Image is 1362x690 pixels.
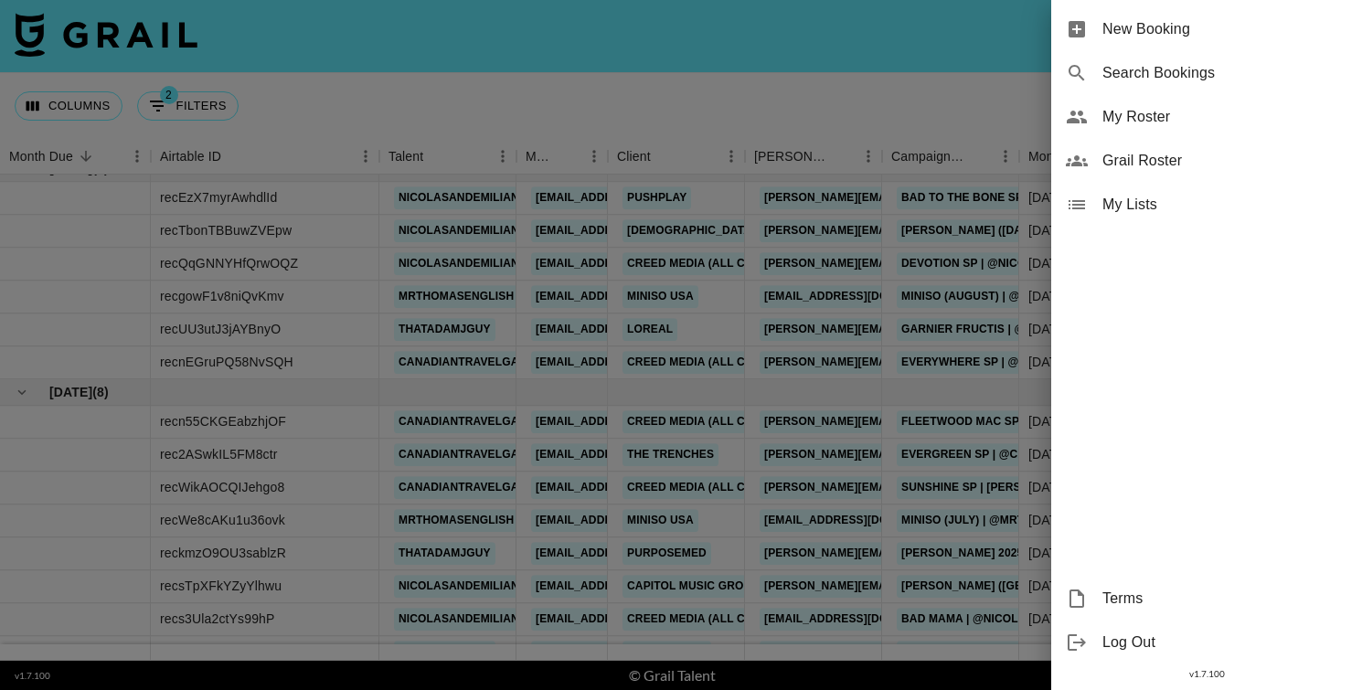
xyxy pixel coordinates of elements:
[1051,577,1362,621] div: Terms
[1102,62,1347,84] span: Search Bookings
[1102,106,1347,128] span: My Roster
[1102,18,1347,40] span: New Booking
[1102,632,1347,653] span: Log Out
[1051,139,1362,183] div: Grail Roster
[1051,664,1362,684] div: v 1.7.100
[1051,7,1362,51] div: New Booking
[1102,194,1347,216] span: My Lists
[1102,588,1347,610] span: Terms
[1051,621,1362,664] div: Log Out
[1051,183,1362,227] div: My Lists
[1102,150,1347,172] span: Grail Roster
[1051,95,1362,139] div: My Roster
[1051,51,1362,95] div: Search Bookings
